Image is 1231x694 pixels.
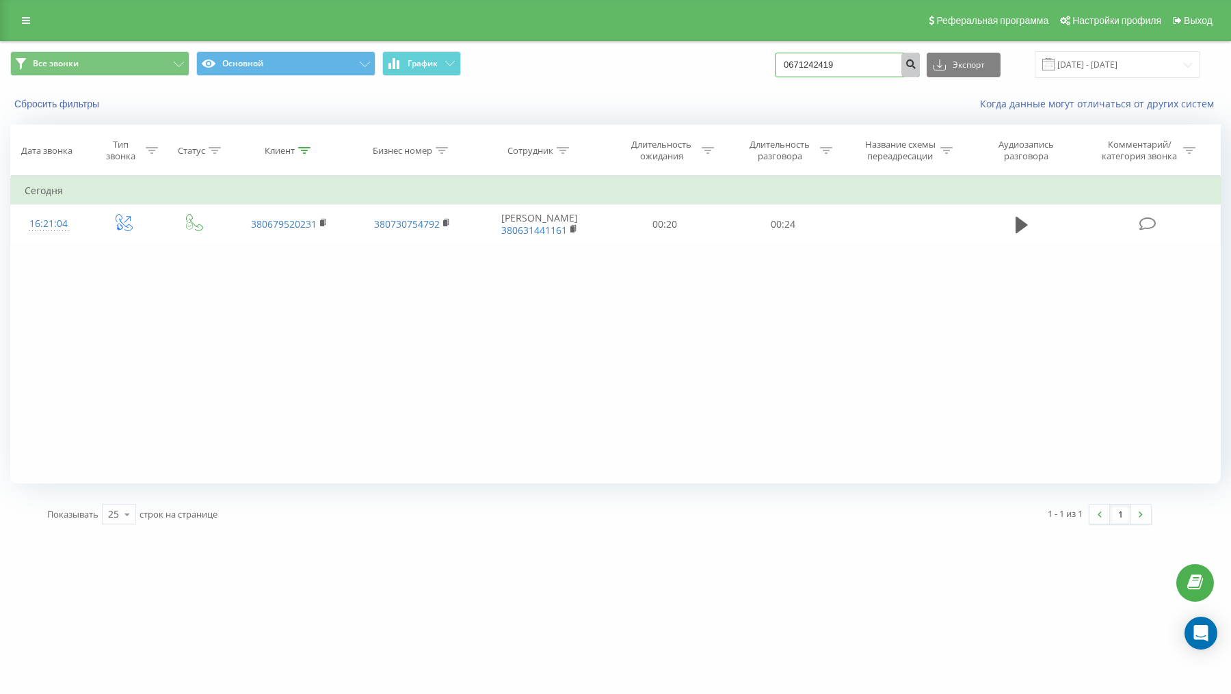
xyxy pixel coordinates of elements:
div: Длительность разговора [743,139,817,162]
button: Основной [196,51,375,76]
a: 380730754792 [374,217,440,230]
span: строк на странице [140,508,217,520]
div: Бизнес номер [373,145,432,157]
span: Выход [1184,15,1213,26]
div: Название схемы переадресации [864,139,937,162]
div: Комментарий/категория звонка [1100,139,1180,162]
a: 380631441161 [501,224,567,237]
div: Длительность ожидания [625,139,698,162]
td: 00:20 [606,204,724,244]
span: Показывать [47,508,98,520]
div: Статус [178,145,205,157]
button: Все звонки [10,51,189,76]
input: Поиск по номеру [775,53,920,77]
button: График [382,51,461,76]
div: Сотрудник [507,145,553,157]
span: Настройки профиля [1072,15,1161,26]
div: 1 - 1 из 1 [1048,507,1083,520]
div: Клиент [265,145,295,157]
a: Когда данные могут отличаться от других систем [980,97,1221,110]
div: 16:21:04 [25,211,72,237]
td: Сегодня [11,177,1221,204]
span: Реферальная программа [936,15,1048,26]
td: [PERSON_NAME] [473,204,605,244]
div: Тип звонка [98,139,143,162]
a: 380679520231 [251,217,317,230]
div: Open Intercom Messenger [1184,617,1217,650]
button: Экспорт [927,53,1001,77]
div: 25 [108,507,119,521]
a: 1 [1110,505,1130,524]
td: 00:24 [724,204,843,244]
div: Дата звонка [21,145,72,157]
button: Сбросить фильтры [10,98,106,110]
span: Все звонки [33,58,79,69]
div: Аудиозапись разговора [982,139,1071,162]
span: График [408,59,438,68]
